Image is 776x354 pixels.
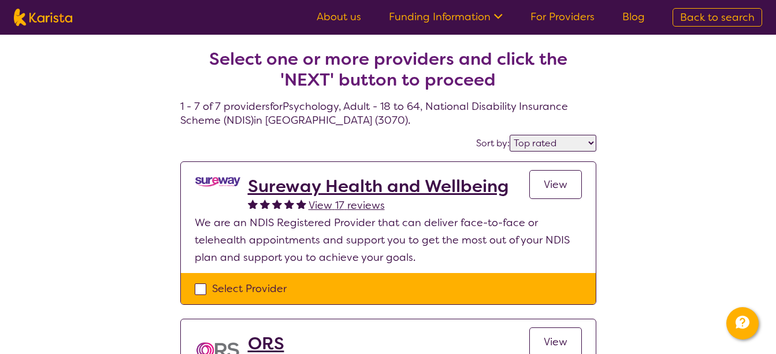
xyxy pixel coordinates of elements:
[529,170,582,199] a: View
[248,333,382,354] a: ORS
[195,176,241,188] img: nedi5p6dj3rboepxmyww.png
[726,307,759,340] button: Channel Menu
[248,199,258,209] img: fullstar
[180,21,596,127] h4: 1 - 7 of 7 providers for Psychology , Adult - 18 to 64 , National Disability Insurance Scheme (ND...
[317,10,361,24] a: About us
[680,10,755,24] span: Back to search
[389,10,503,24] a: Funding Information
[14,9,72,26] img: Karista logo
[272,199,282,209] img: fullstar
[476,137,510,149] label: Sort by:
[296,199,306,209] img: fullstar
[544,335,567,349] span: View
[260,199,270,209] img: fullstar
[530,10,595,24] a: For Providers
[194,49,582,90] h2: Select one or more providers and click the 'NEXT' button to proceed
[673,8,762,27] a: Back to search
[309,198,385,212] span: View 17 reviews
[284,199,294,209] img: fullstar
[309,197,385,214] a: View 17 reviews
[248,176,508,197] a: Sureway Health and Wellbeing
[544,178,567,191] span: View
[622,10,645,24] a: Blog
[195,214,582,266] p: We are an NDIS Registered Provider that can deliver face-to-face or telehealth appointments and s...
